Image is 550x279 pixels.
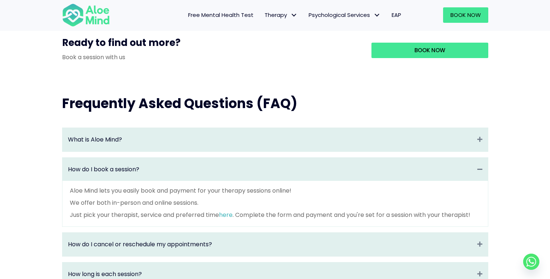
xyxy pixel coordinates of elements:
a: How do I book a session? [68,165,474,174]
i: Expand [477,240,482,248]
p: Just pick your therapist, service and preferred time . Complete the form and payment and you're s... [70,211,481,219]
span: Therapy: submenu [289,10,299,21]
p: Book a session with us [62,53,360,61]
i: Expand [477,270,482,278]
a: here [219,211,233,219]
a: EAP [386,7,407,23]
a: Free Mental Health Test [183,7,259,23]
span: Book Now [450,11,481,19]
h3: Ready to find out more? [62,36,360,53]
i: Expand [477,135,482,144]
span: Psychological Services: submenu [372,10,382,21]
span: Book Now [414,46,445,54]
p: Aloe Mind lets you easily book and payment for your therapy sessions online! [70,186,481,195]
span: Psychological Services [309,11,381,19]
span: Frequently Asked Questions (FAQ) [62,94,297,113]
nav: Menu [119,7,407,23]
p: We offer both in-person and online sessions. [70,198,481,207]
a: What is Aloe Mind? [68,135,474,144]
a: Book Now [371,43,488,58]
a: How do I cancel or reschedule my appointments? [68,240,474,248]
a: TherapyTherapy: submenu [259,7,303,23]
a: Psychological ServicesPsychological Services: submenu [303,7,386,23]
i: Collapse [477,165,482,174]
a: Whatsapp [523,254,539,270]
a: Book Now [443,7,488,23]
span: Therapy [265,11,298,19]
a: How long is each session? [68,270,474,278]
img: Aloe mind Logo [62,3,110,27]
span: EAP [392,11,401,19]
span: Free Mental Health Test [188,11,254,19]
